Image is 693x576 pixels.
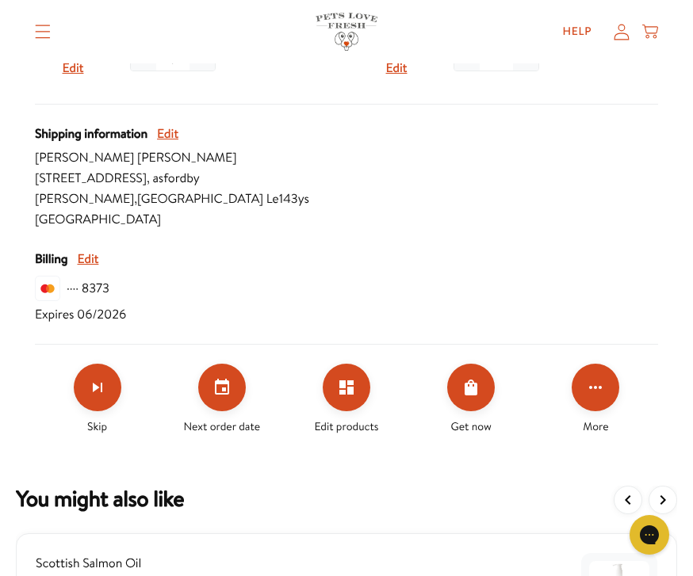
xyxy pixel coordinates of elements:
[386,58,408,78] button: Edit
[649,486,677,514] button: View more items
[74,364,121,411] button: Skip subscription
[614,486,642,514] button: View previous items
[35,249,67,269] span: Billing
[35,276,60,301] img: svg%3E
[35,189,658,209] span: [PERSON_NAME] , [GEOGRAPHIC_DATA] Le143ys
[572,364,619,411] button: Click for more options
[450,418,491,435] span: Get now
[35,124,147,144] span: Shipping information
[583,418,608,435] span: More
[22,12,63,51] summary: Translation missing: en.sections.header.menu
[184,418,261,435] span: Next order date
[63,58,84,78] button: Edit
[35,168,658,189] span: [STREET_ADDRESS] , asfordby
[16,486,184,514] h2: You might also want to add a one time order to your subscription.
[77,249,98,269] button: Edit
[35,147,658,168] span: [PERSON_NAME] [PERSON_NAME]
[316,13,377,50] img: Pets Love Fresh
[36,555,141,572] span: Scottish Salmon Oil
[35,304,126,325] span: Expires 06/2026
[622,509,677,560] iframe: Gorgias live chat messenger
[314,418,378,435] span: Edit products
[323,364,370,411] button: Edit products
[67,278,109,299] span: ···· 8373
[447,364,495,411] button: Order Now
[87,418,107,435] span: Skip
[157,124,178,144] button: Edit
[198,364,246,411] button: Set your next order date
[35,209,658,230] span: [GEOGRAPHIC_DATA]
[35,364,658,435] div: Make changes for subscription
[550,16,605,48] a: Help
